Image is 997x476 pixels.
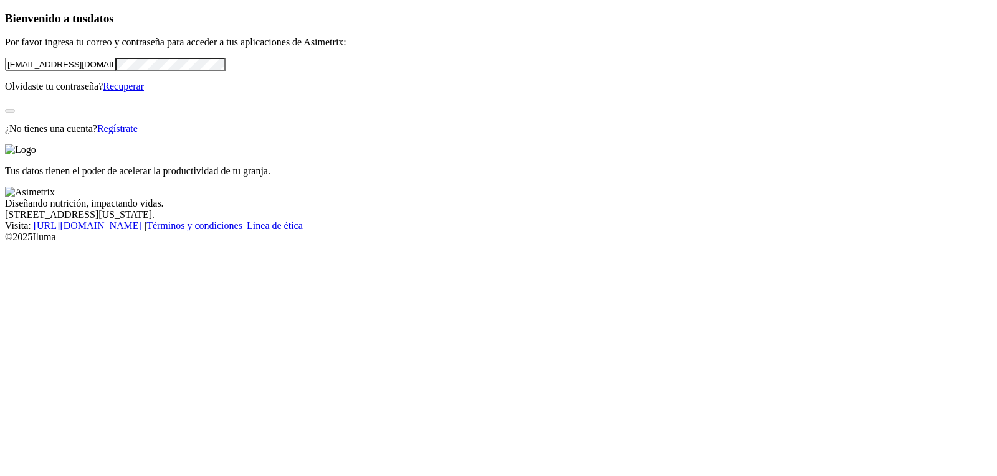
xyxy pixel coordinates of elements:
[5,123,992,134] p: ¿No tienes una cuenta?
[5,198,992,209] div: Diseñando nutrición, impactando vidas.
[5,37,992,48] p: Por favor ingresa tu correo y contraseña para acceder a tus aplicaciones de Asimetrix:
[146,220,242,231] a: Términos y condiciones
[5,81,992,92] p: Olvidaste tu contraseña?
[5,166,992,177] p: Tus datos tienen el poder de acelerar la productividad de tu granja.
[103,81,144,91] a: Recuperar
[5,12,992,26] h3: Bienvenido a tus
[87,12,114,25] span: datos
[247,220,303,231] a: Línea de ética
[5,231,992,243] div: © 2025 Iluma
[5,144,36,156] img: Logo
[5,187,55,198] img: Asimetrix
[34,220,142,231] a: [URL][DOMAIN_NAME]
[5,58,115,71] input: Tu correo
[97,123,138,134] a: Regístrate
[5,209,992,220] div: [STREET_ADDRESS][US_STATE].
[5,220,992,231] div: Visita : | |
